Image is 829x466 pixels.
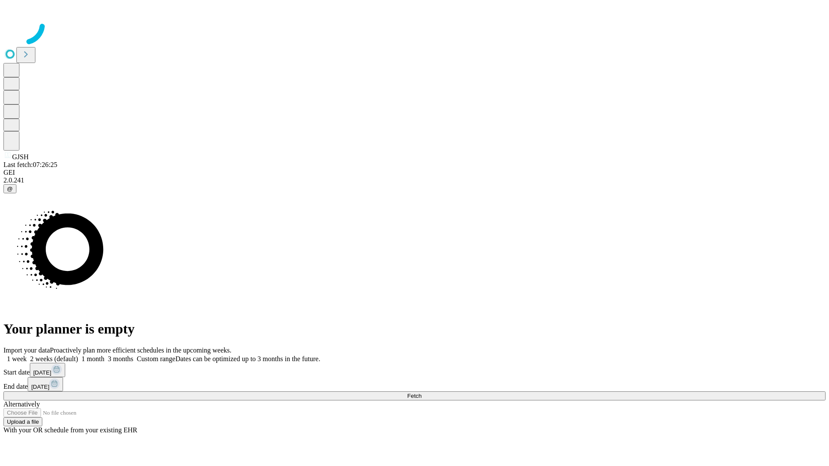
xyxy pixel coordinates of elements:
[3,161,57,168] span: Last fetch: 07:26:25
[30,355,78,362] span: 2 weeks (default)
[82,355,104,362] span: 1 month
[3,391,826,400] button: Fetch
[3,176,826,184] div: 2.0.241
[3,377,826,391] div: End date
[33,369,51,376] span: [DATE]
[108,355,133,362] span: 3 months
[7,355,27,362] span: 1 week
[3,184,16,193] button: @
[3,417,42,426] button: Upload a file
[3,426,137,434] span: With your OR schedule from your existing EHR
[12,153,28,161] span: GJSH
[50,346,231,354] span: Proactively plan more efficient schedules in the upcoming weeks.
[3,363,826,377] div: Start date
[3,169,826,176] div: GEI
[3,321,826,337] h1: Your planner is empty
[7,186,13,192] span: @
[407,393,421,399] span: Fetch
[30,363,65,377] button: [DATE]
[3,400,40,408] span: Alternatively
[31,384,49,390] span: [DATE]
[3,346,50,354] span: Import your data
[175,355,320,362] span: Dates can be optimized up to 3 months in the future.
[137,355,175,362] span: Custom range
[28,377,63,391] button: [DATE]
